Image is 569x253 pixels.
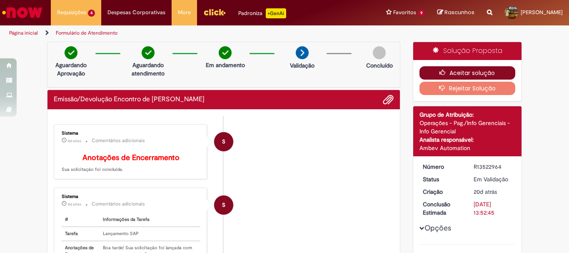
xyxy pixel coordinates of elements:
dt: Status [417,175,468,183]
div: Operações - Pag./Info Gerenciais - Info Gerencial [419,119,516,135]
small: Comentários adicionais [92,137,145,144]
span: Favoritos [393,8,416,17]
button: Adicionar anexos [383,94,394,105]
th: # [62,213,100,227]
span: [PERSON_NAME] [521,9,563,16]
a: Página inicial [9,30,38,36]
img: arrow-next.png [296,46,309,59]
p: Sua solicitação foi concluída. [62,154,200,173]
th: Informações da Tarefa [100,213,200,227]
img: check-circle-green.png [65,46,77,59]
span: S [222,195,225,215]
span: 20d atrás [474,188,497,195]
img: check-circle-green.png [142,46,155,59]
div: System [214,132,233,151]
div: Solução Proposta [413,42,522,60]
span: More [178,8,191,17]
div: Sistema [62,194,200,199]
span: 4 [88,10,95,17]
span: S [222,132,225,152]
div: Em Validação [474,175,512,183]
img: img-circle-grey.png [373,46,386,59]
span: Rascunhos [444,8,474,16]
img: click_logo_yellow_360x200.png [203,6,226,18]
th: Tarefa [62,227,100,241]
a: Rascunhos [437,9,474,17]
div: [DATE] 13:52:45 [474,200,512,217]
small: Comentários adicionais [92,200,145,208]
a: Formulário de Atendimento [56,30,117,36]
span: 9 [418,10,425,17]
span: Despesas Corporativas [107,8,165,17]
span: 8d atrás [68,202,81,207]
img: ServiceNow [1,4,44,21]
div: System [214,195,233,215]
dt: Criação [417,188,468,196]
ul: Trilhas de página [6,25,373,41]
img: check-circle-green.png [219,46,232,59]
div: Padroniza [238,8,286,18]
button: Aceitar solução [419,66,516,80]
p: Concluído [366,61,393,70]
span: Requisições [57,8,86,17]
td: Lançamento SAP [100,227,200,241]
div: Grupo de Atribuição: [419,110,516,119]
div: Ambev Automation [419,144,516,152]
span: 8d atrás [68,138,81,143]
button: Rejeitar Solução [419,82,516,95]
p: Validação [290,61,314,70]
h2: Emissão/Devolução Encontro de Contas Fornecedor Histórico de tíquete [54,96,205,103]
b: Anotações de Encerramento [82,153,180,163]
time: 23/09/2025 13:40:41 [68,202,81,207]
div: 11/09/2025 14:46:11 [474,188,512,196]
dt: Conclusão Estimada [417,200,468,217]
p: Em andamento [206,61,245,69]
div: Sistema [62,131,200,136]
div: R13522964 [474,163,512,171]
p: +GenAi [266,8,286,18]
div: Analista responsável: [419,135,516,144]
time: 11/09/2025 14:46:11 [474,188,497,195]
p: Aguardando atendimento [128,61,168,78]
time: 23/09/2025 13:40:43 [68,138,81,143]
p: Aguardando Aprovação [51,61,91,78]
dt: Número [417,163,468,171]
